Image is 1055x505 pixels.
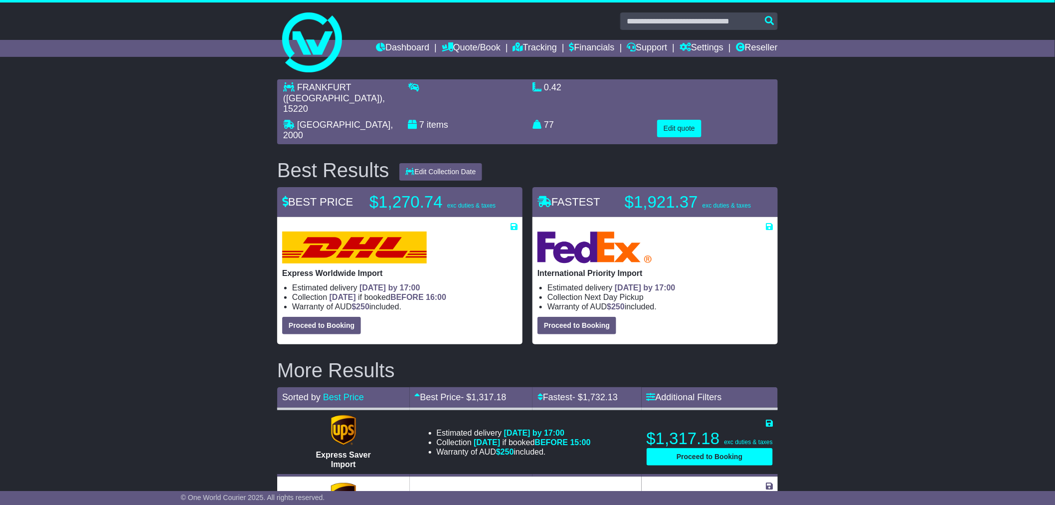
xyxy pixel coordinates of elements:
[535,438,568,447] span: BEFORE
[437,428,591,438] li: Estimated delivery
[390,293,424,301] span: BEFORE
[292,292,518,302] li: Collection
[359,283,420,292] span: [DATE] by 17:00
[283,82,382,103] span: FRANKFURT ([GEOGRAPHIC_DATA])
[282,317,361,334] button: Proceed to Booking
[627,40,667,57] a: Support
[570,438,591,447] span: 15:00
[513,40,557,57] a: Tracking
[352,302,369,311] span: $
[472,392,507,402] span: 1,317.18
[447,202,496,209] span: exc duties & taxes
[583,392,618,402] span: 1,732.13
[399,163,483,181] button: Edit Collection Date
[277,359,778,381] h2: More Results
[537,392,618,402] a: Fastest- $1,732.13
[647,429,773,449] p: $1,317.18
[572,392,618,402] span: - $
[544,120,554,130] span: 77
[496,448,514,456] span: $
[474,438,590,447] span: if booked
[437,447,591,457] li: Warranty of AUD included.
[369,192,496,212] p: $1,270.74
[547,302,773,311] li: Warranty of AUD included.
[323,392,364,402] a: Best Price
[330,293,356,301] span: [DATE]
[724,439,773,446] span: exc duties & taxes
[611,302,625,311] span: 250
[356,302,369,311] span: 250
[316,451,371,469] span: Express Saver Import
[474,438,500,447] span: [DATE]
[537,196,600,208] span: FASTEST
[461,392,507,402] span: - $
[442,40,501,57] a: Quote/Book
[537,268,773,278] p: International Priority Import
[647,392,722,402] a: Additional Filters
[272,159,394,181] div: Best Results
[607,302,625,311] span: $
[547,283,773,292] li: Estimated delivery
[501,448,514,456] span: 250
[537,232,652,263] img: FedEx Express: International Priority Import
[625,192,751,212] p: $1,921.37
[537,317,616,334] button: Proceed to Booking
[181,494,325,502] span: © One World Courier 2025. All rights reserved.
[282,196,353,208] span: BEST PRICE
[415,392,507,402] a: Best Price- $1,317.18
[283,93,385,114] span: , 15220
[330,293,446,301] span: if booked
[657,120,702,137] button: Edit quote
[297,120,390,130] span: [GEOGRAPHIC_DATA]
[376,40,429,57] a: Dashboard
[426,293,446,301] span: 16:00
[283,120,393,141] span: , 2000
[282,232,427,263] img: DHL: Express Worldwide Import
[585,293,644,301] span: Next Day Pickup
[282,392,321,402] span: Sorted by
[703,202,751,209] span: exc duties & taxes
[331,415,356,445] img: UPS (new): Express Saver Import
[427,120,448,130] span: items
[647,448,773,466] button: Proceed to Booking
[282,268,518,278] p: Express Worldwide Import
[615,283,676,292] span: [DATE] by 17:00
[544,82,561,92] span: 0.42
[292,302,518,311] li: Warranty of AUD included.
[680,40,723,57] a: Settings
[437,438,591,447] li: Collection
[419,120,424,130] span: 7
[569,40,615,57] a: Financials
[547,292,773,302] li: Collection
[292,283,518,292] li: Estimated delivery
[736,40,778,57] a: Reseller
[504,429,565,437] span: [DATE] by 17:00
